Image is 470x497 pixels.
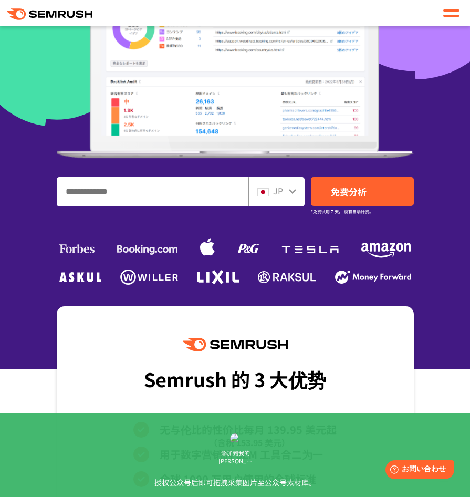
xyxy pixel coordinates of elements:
[377,456,458,485] iframe: Help widget launcher
[183,338,288,352] img: Semrush
[311,177,414,206] a: 免费分析
[273,184,283,197] span: JP
[311,206,373,216] small: *免费试用 7 天。 没有自动计费。
[331,185,367,198] span: 免费分析
[144,359,326,398] div: Semrush 的 3 大优势
[57,178,248,206] input: 输入您的域名、关键字或网址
